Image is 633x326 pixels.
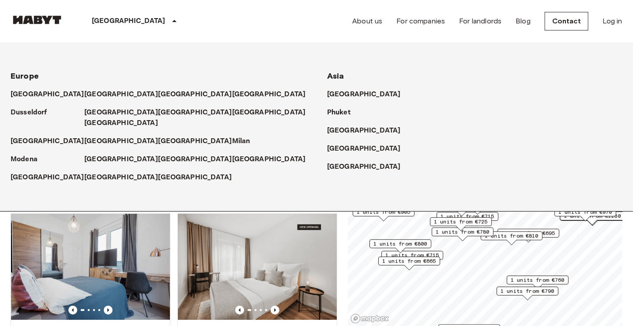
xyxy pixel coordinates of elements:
a: For landlords [459,16,501,27]
p: [GEOGRAPHIC_DATA] [232,107,306,118]
a: Modena [11,154,46,165]
span: Europe [11,71,39,81]
p: [GEOGRAPHIC_DATA] [11,136,84,147]
p: [GEOGRAPHIC_DATA] [327,125,401,136]
p: [GEOGRAPHIC_DATA] [327,162,401,172]
div: Map marker [507,276,569,289]
span: 1 units from €1280 [564,212,621,220]
a: [GEOGRAPHIC_DATA] [158,154,241,165]
span: 1 units from €725 [434,218,488,226]
div: Map marker [497,229,559,243]
p: [GEOGRAPHIC_DATA] [232,89,306,100]
p: [GEOGRAPHIC_DATA] [158,89,232,100]
a: Dusseldorf [11,107,56,118]
button: Previous image [68,306,77,315]
p: [GEOGRAPHIC_DATA] [11,172,84,183]
p: [GEOGRAPHIC_DATA] [327,89,401,100]
div: Map marker [378,257,440,270]
p: Modena [11,154,38,165]
div: Map marker [497,287,558,300]
span: 1 units from €790 [501,287,554,295]
p: [GEOGRAPHIC_DATA] [158,154,232,165]
p: [GEOGRAPHIC_DATA] [92,16,166,27]
p: [GEOGRAPHIC_DATA] [84,172,158,183]
a: [GEOGRAPHIC_DATA] [158,172,241,183]
a: [GEOGRAPHIC_DATA] [84,172,167,183]
span: Asia [327,71,344,81]
p: [GEOGRAPHIC_DATA], [GEOGRAPHIC_DATA] [84,107,160,129]
a: [GEOGRAPHIC_DATA] [84,89,167,100]
div: Map marker [369,239,431,253]
a: About us [352,16,382,27]
span: 1 units from €905 [357,208,411,216]
a: [GEOGRAPHIC_DATA] [232,154,315,165]
button: Previous image [104,306,113,315]
p: [GEOGRAPHIC_DATA] [158,107,232,118]
a: Blog [516,16,531,27]
a: [GEOGRAPHIC_DATA] [158,89,241,100]
div: Map marker [430,217,492,231]
img: Marketing picture of unit DE-01-262-002-02 [178,214,337,320]
a: Contact [545,12,588,30]
span: 1 units from €715 [441,212,494,220]
div: Map marker [432,227,494,241]
a: [GEOGRAPHIC_DATA] [327,89,410,100]
span: 1 units from €760 [511,276,565,284]
a: [GEOGRAPHIC_DATA] [327,125,410,136]
span: 1 units from €810 [485,232,539,240]
img: Marketing picture of unit DE-01-008-005-03HF [11,214,170,320]
a: [GEOGRAPHIC_DATA] [158,107,241,118]
a: [GEOGRAPHIC_DATA] [84,136,167,147]
p: [GEOGRAPHIC_DATA] [84,154,158,165]
span: 1 units from €970 [558,208,612,216]
a: [GEOGRAPHIC_DATA], [GEOGRAPHIC_DATA] [84,107,169,129]
a: Log in [603,16,622,27]
a: [GEOGRAPHIC_DATA] [158,136,241,147]
span: 1 units from €715 [385,251,439,259]
p: Dusseldorf [11,107,47,118]
span: 1 units from €780 [436,228,490,236]
p: [GEOGRAPHIC_DATA] [327,144,401,154]
p: [GEOGRAPHIC_DATA] [158,136,232,147]
p: Milan [232,136,250,147]
a: For companies [397,16,445,27]
div: Map marker [554,208,616,221]
a: [GEOGRAPHIC_DATA] [232,107,315,118]
a: [GEOGRAPHIC_DATA] [327,162,410,172]
img: Habyt [11,15,64,24]
button: Previous image [235,306,244,315]
p: [GEOGRAPHIC_DATA] [158,172,232,183]
a: [GEOGRAPHIC_DATA] [11,136,93,147]
a: [GEOGRAPHIC_DATA] [232,89,315,100]
p: [GEOGRAPHIC_DATA] [232,154,306,165]
a: [GEOGRAPHIC_DATA] [84,154,167,165]
a: [GEOGRAPHIC_DATA] [11,172,93,183]
span: 1 units from €800 [373,240,427,248]
button: Previous image [271,306,279,315]
p: [GEOGRAPHIC_DATA] [84,136,158,147]
p: [GEOGRAPHIC_DATA] [11,89,84,100]
a: Mapbox logo [350,314,389,324]
a: [GEOGRAPHIC_DATA] [11,89,93,100]
p: [GEOGRAPHIC_DATA] [84,89,158,100]
span: 1 units from €665 [382,257,436,265]
span: 2 units from €695 [501,229,555,237]
a: Phuket [327,107,359,118]
div: Map marker [481,231,543,245]
a: [GEOGRAPHIC_DATA] [327,144,410,154]
div: Map marker [353,208,414,221]
p: Phuket [327,107,350,118]
a: Milan [232,136,259,147]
